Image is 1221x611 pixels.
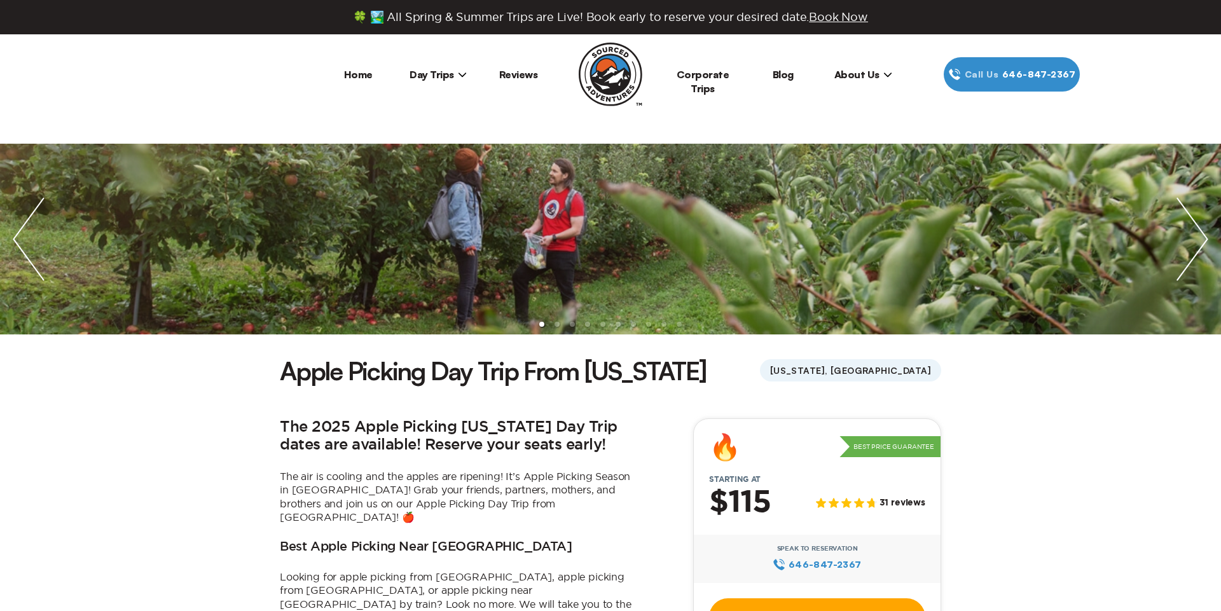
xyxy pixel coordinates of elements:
[809,11,868,23] span: Book Now
[944,57,1080,92] a: Call Us646‍-847‍-2367
[280,470,636,525] p: The air is cooling and the apples are ripening! It’s Apple Picking Season in [GEOGRAPHIC_DATA]! G...
[570,322,575,327] li: slide item 3
[280,540,572,555] h3: Best Apple Picking Near [GEOGRAPHIC_DATA]
[579,43,642,106] img: Sourced Adventures company logo
[709,434,741,460] div: 🔥
[961,67,1002,81] span: Call Us
[773,68,794,81] a: Blog
[1164,144,1221,334] img: next slide / item
[280,354,707,388] h1: Apple Picking Day Trip From [US_STATE]
[777,545,858,553] span: Speak to Reservation
[773,558,861,572] a: 646‍-847‍-2367
[631,322,636,327] li: slide item 7
[880,498,925,509] span: 31 reviews
[344,68,373,81] a: Home
[661,322,666,327] li: slide item 9
[539,322,544,327] li: slide item 1
[694,475,776,484] span: Starting at
[499,68,538,81] a: Reviews
[677,322,682,327] li: slide item 10
[646,322,651,327] li: slide item 8
[789,558,862,572] span: 646‍-847‍-2367
[839,436,941,458] p: Best Price Guarantee
[555,322,560,327] li: slide item 2
[353,10,868,24] span: 🍀 🏞️ All Spring & Summer Trips are Live! Book early to reserve your desired date.
[709,486,771,519] h2: $115
[280,418,636,455] h2: The 2025 Apple Picking [US_STATE] Day Trip dates are available! Reserve your seats early!
[677,68,729,95] a: Corporate Trips
[834,68,892,81] span: About Us
[1002,67,1075,81] span: 646‍-847‍-2367
[760,359,941,381] span: [US_STATE], [GEOGRAPHIC_DATA]
[410,68,467,81] span: Day Trips
[600,322,605,327] li: slide item 5
[616,322,621,327] li: slide item 6
[585,322,590,327] li: slide item 4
